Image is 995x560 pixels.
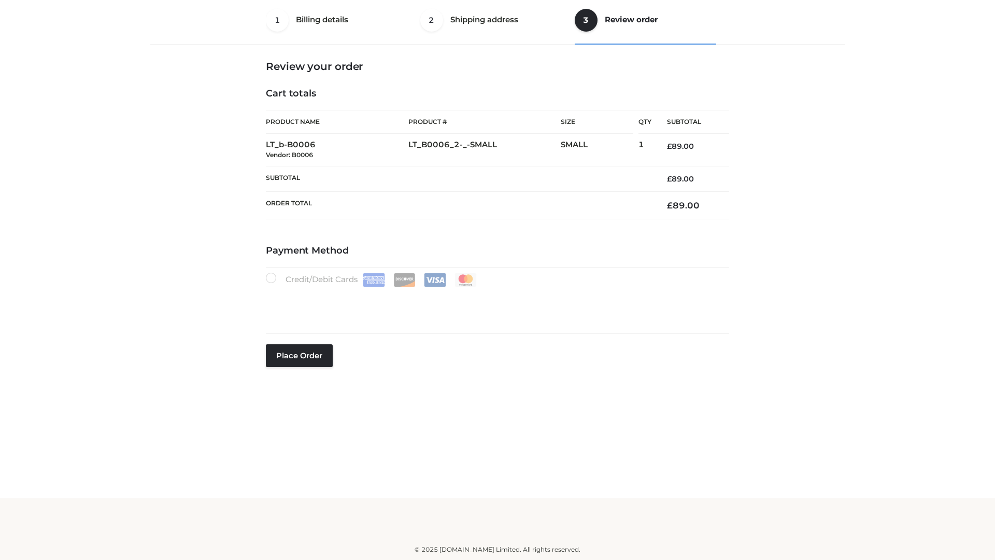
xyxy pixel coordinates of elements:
label: Credit/Debit Cards [266,273,478,287]
th: Subtotal [651,110,729,134]
iframe: Secure payment input frame [264,285,727,323]
th: Product # [408,110,561,134]
td: LT_b-B0006 [266,134,408,166]
th: Size [561,110,633,134]
th: Subtotal [266,166,651,191]
h4: Payment Method [266,245,729,257]
button: Place order [266,344,333,367]
h4: Cart totals [266,88,729,100]
span: £ [667,174,672,184]
bdi: 89.00 [667,142,694,151]
img: Visa [424,273,446,287]
th: Qty [638,110,651,134]
img: Amex [363,273,385,287]
img: Mastercard [454,273,477,287]
th: Order Total [266,192,651,219]
th: Product Name [266,110,408,134]
span: £ [667,142,672,151]
small: Vendor: B0006 [266,151,313,159]
img: Discover [393,273,416,287]
td: 1 [638,134,651,166]
td: SMALL [561,134,638,166]
h3: Review your order [266,60,729,73]
bdi: 89.00 [667,174,694,184]
td: LT_B0006_2-_-SMALL [408,134,561,166]
span: £ [667,200,673,211]
div: © 2025 [DOMAIN_NAME] Limited. All rights reserved. [154,544,841,555]
bdi: 89.00 [667,200,700,211]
